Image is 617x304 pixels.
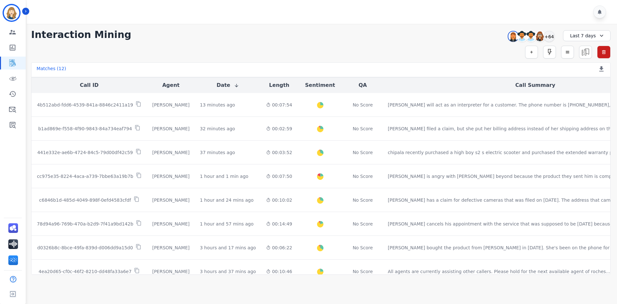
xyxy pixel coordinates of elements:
[388,268,610,275] div: All agents are currently assisting other callers. Please hold for the next available agent of roc...
[4,5,19,21] img: Bordered avatar
[353,197,373,203] div: No Score
[31,29,131,41] h1: Interaction Mining
[38,125,132,132] p: b1ad869e-f558-4f90-9843-84a734eaf794
[359,81,367,89] button: QA
[200,102,235,108] div: 13 minutes ago
[266,268,292,275] div: 00:10:46
[217,81,239,89] button: Date
[37,65,66,74] div: Matches ( 12 )
[266,149,292,156] div: 00:03:52
[39,197,131,203] p: c6846b1d-485d-4049-898f-0efd4583cfdf
[266,197,292,203] div: 00:10:02
[152,149,190,156] div: [PERSON_NAME]
[353,173,373,180] div: No Score
[152,102,190,108] div: [PERSON_NAME]
[266,221,292,227] div: 00:14:49
[200,244,256,251] div: 3 hours and 17 mins ago
[266,102,292,108] div: 00:07:54
[37,102,133,108] p: 4b512abd-fdd6-4539-841a-8846c2411a19
[37,173,133,180] p: cc975e35-8224-4aca-a739-7bbe63a19b7b
[266,244,292,251] div: 00:06:22
[353,221,373,227] div: No Score
[515,81,555,89] button: Call Summary
[152,244,190,251] div: [PERSON_NAME]
[162,81,180,89] button: Agent
[37,221,133,227] p: 78d94a96-769b-470a-b2d9-7f41a9bd142b
[200,149,235,156] div: 37 minutes ago
[544,31,555,42] div: +64
[353,268,373,275] div: No Score
[353,125,373,132] div: No Score
[152,221,190,227] div: [PERSON_NAME]
[152,173,190,180] div: [PERSON_NAME]
[353,149,373,156] div: No Score
[269,81,289,89] button: Length
[152,125,190,132] div: [PERSON_NAME]
[305,81,335,89] button: Sentiment
[37,149,133,156] p: 441e332e-ae6b-4724-84c5-79d00df42c59
[266,173,292,180] div: 00:07:50
[200,173,248,180] div: 1 hour and 1 min ago
[200,197,254,203] div: 1 hour and 24 mins ago
[563,30,611,41] div: Last 7 days
[39,268,131,275] p: 4ea20d65-cf0c-46f2-8210-dd48fa33a6e7
[200,268,256,275] div: 3 hours and 37 mins ago
[353,102,373,108] div: No Score
[80,81,99,89] button: Call ID
[200,125,235,132] div: 32 minutes ago
[353,244,373,251] div: No Score
[266,125,292,132] div: 00:02:59
[152,268,190,275] div: [PERSON_NAME]
[37,244,133,251] p: d0326b8c-8bce-49fa-839d-d006dd9a15d0
[200,221,254,227] div: 1 hour and 57 mins ago
[152,197,190,203] div: [PERSON_NAME]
